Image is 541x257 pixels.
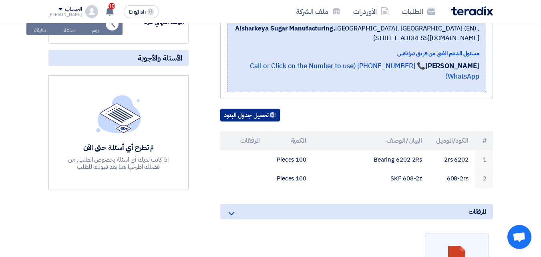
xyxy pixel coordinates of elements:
div: ساعة [64,26,75,34]
span: 10 [109,3,115,9]
button: تحميل جدول البنود [220,109,280,121]
span: الأسئلة والأجوبة [138,53,182,63]
a: الأوردرات [347,2,395,21]
img: Teradix logo [451,6,493,16]
th: المرفقات [220,131,267,150]
div: لم تطرح أي أسئلة حتى الآن [60,143,177,152]
div: الحساب [65,6,82,13]
b: Alsharkeya Sugar Manufacturing, [235,24,335,33]
img: profile_test.png [85,5,98,18]
td: 100 Pieces [266,150,313,169]
th: الكمية [266,131,313,150]
td: 608-2rs [428,169,475,188]
a: الطلبات [395,2,442,21]
td: SKF 608-2z [313,169,428,188]
td: 2 [475,169,493,188]
span: المرفقات [469,207,486,216]
div: اذا كانت لديك أي اسئلة بخصوص الطلب, من فضلك اطرحها هنا بعد قبولك للطلب [60,156,177,170]
th: # [475,131,493,150]
div: [PERSON_NAME] [48,12,82,17]
td: Bearing 6202 2Rs [313,150,428,169]
div: يوم [92,26,99,34]
th: البيان/الوصف [313,131,428,150]
span: [GEOGRAPHIC_DATA], [GEOGRAPHIC_DATA] (EN) ,[STREET_ADDRESS][DOMAIN_NAME] [234,24,479,43]
a: 📞 [PHONE_NUMBER] (Call or Click on the Number to use WhatsApp) [250,61,479,81]
td: 1 [475,150,493,169]
img: empty_state_list.svg [96,95,141,133]
a: Open chat [507,225,531,249]
td: 6202 2rs [428,150,475,169]
strong: [PERSON_NAME] [425,61,479,71]
th: الكود/الموديل [428,131,475,150]
div: مسئول الدعم الفني من فريق تيرادكس [234,49,479,58]
button: English [124,5,159,18]
div: 19 [62,13,76,24]
div: دقيقة [34,26,46,34]
span: English [129,9,146,15]
div: 1 [92,13,99,24]
a: ملف الشركة [290,2,347,21]
div: 42 [34,13,47,24]
td: 100 Pieces [266,169,313,188]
